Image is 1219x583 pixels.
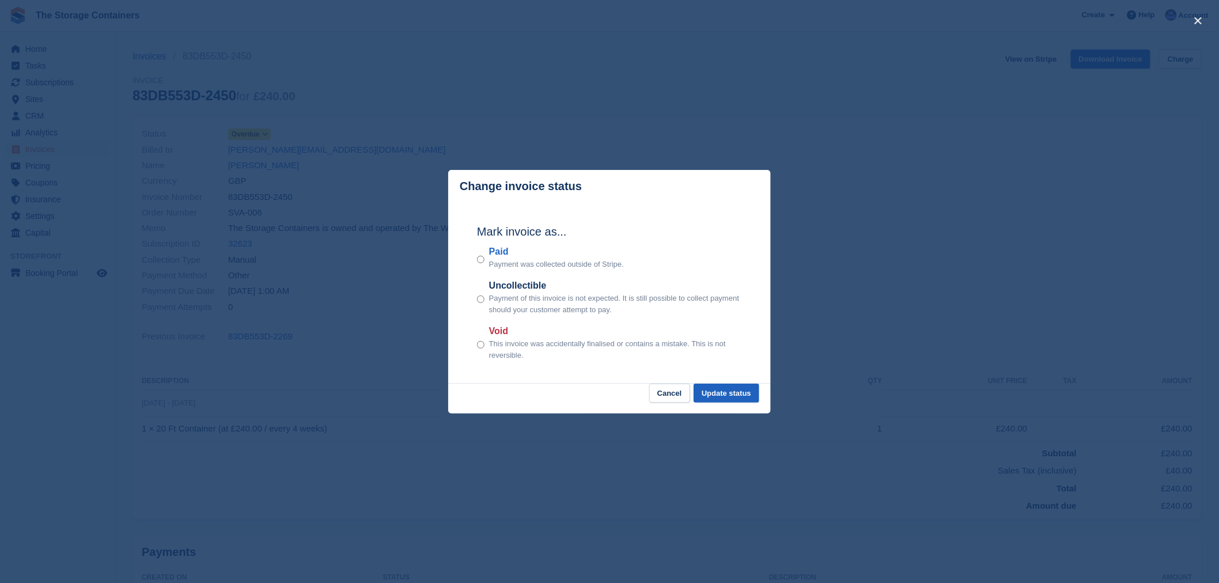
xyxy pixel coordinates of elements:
[489,279,742,293] label: Uncollectible
[1189,12,1207,30] button: close
[489,245,624,259] label: Paid
[489,259,624,270] p: Payment was collected outside of Stripe.
[694,384,759,403] button: Update status
[649,384,690,403] button: Cancel
[460,180,582,193] p: Change invoice status
[489,293,742,315] p: Payment of this invoice is not expected. It is still possible to collect payment should your cust...
[477,223,742,240] h2: Mark invoice as...
[489,338,742,361] p: This invoice was accidentally finalised or contains a mistake. This is not reversible.
[489,324,742,338] label: Void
